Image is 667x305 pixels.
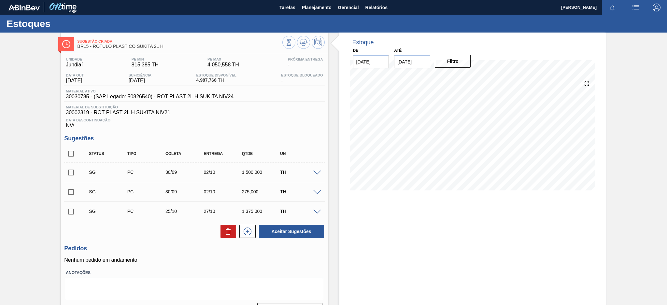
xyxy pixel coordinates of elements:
div: Sugestão Criada [87,170,130,175]
div: - [286,57,325,68]
img: TNhmsLtSVTkK8tSr43FrP2fwEKptu5GPRR3wAAAABJRU5ErkJggg== [8,5,40,10]
div: UN [278,151,321,156]
p: Nenhum pedido em andamento [64,257,324,263]
label: De [353,48,359,53]
label: Até [394,48,402,53]
button: Visão Geral dos Estoques [282,36,295,49]
div: 30/09/2025 [164,170,207,175]
span: 30002319 - ROT PLAST 2L H SUKITA NIV21 [66,110,323,116]
div: Sugestão Criada [87,209,130,214]
span: Tarefas [279,4,295,11]
img: Ícone [62,40,70,48]
button: Programar Estoque [312,36,325,49]
label: Anotações [66,268,323,278]
div: Pedido de Compra [126,189,169,194]
button: Atualizar Gráfico [297,36,310,49]
h3: Sugestões [64,135,324,142]
span: Material ativo [66,89,234,93]
div: Status [87,151,130,156]
h1: Estoques [7,20,122,27]
span: 30030785 - (SAP Legado: 50826540) - ROT PLAST 2L H SUKITA NIV24 [66,94,234,100]
div: 1.500,000 [240,170,283,175]
div: TH [278,189,321,194]
input: dd/mm/yyyy [353,55,389,68]
span: [DATE] [66,78,84,84]
span: Data out [66,73,84,77]
div: Entrega [202,151,245,156]
span: Material de Substituição [66,105,323,109]
button: Aceitar Sugestões [259,225,324,238]
div: Nova sugestão [236,225,256,238]
button: Notificações [602,3,623,12]
div: Coleta [164,151,207,156]
span: Data Descontinuação [66,118,323,122]
img: userActions [632,4,640,11]
div: 275,000 [240,189,283,194]
button: Filtro [435,55,471,68]
div: TH [278,209,321,214]
span: BR15 - RÓTULO PLÁSTICO SUKITA 2L H [77,44,282,49]
span: Estoque Bloqueado [281,73,323,77]
div: Estoque [352,39,374,46]
div: Qtde [240,151,283,156]
div: Excluir Sugestões [217,225,236,238]
div: 30/09/2025 [164,189,207,194]
span: Jundiaí [66,62,83,68]
div: N/A [64,116,324,129]
div: Aceitar Sugestões [256,224,325,239]
h3: Pedidos [64,245,324,252]
div: Sugestão Criada [87,189,130,194]
span: Estoque Disponível [196,73,236,77]
span: Próxima Entrega [288,57,323,61]
span: PE MIN [132,57,159,61]
div: - [279,73,324,84]
span: 815,385 TH [132,62,159,68]
div: 02/10/2025 [202,189,245,194]
img: Logout [653,4,660,11]
span: Sugestão Criada [77,39,282,43]
div: Pedido de Compra [126,209,169,214]
input: dd/mm/yyyy [394,55,430,68]
div: Pedido de Compra [126,170,169,175]
span: Gerencial [338,4,359,11]
span: Suficiência [129,73,151,77]
div: 02/10/2025 [202,170,245,175]
div: 25/10/2025 [164,209,207,214]
div: 27/10/2025 [202,209,245,214]
span: Unidade [66,57,83,61]
span: Relatórios [365,4,388,11]
div: 1.375,000 [240,209,283,214]
span: 4.987,766 TH [196,78,236,83]
span: Planejamento [302,4,332,11]
div: TH [278,170,321,175]
span: [DATE] [129,78,151,84]
span: PE MAX [207,57,239,61]
span: 4.050,558 TH [207,62,239,68]
div: Tipo [126,151,169,156]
